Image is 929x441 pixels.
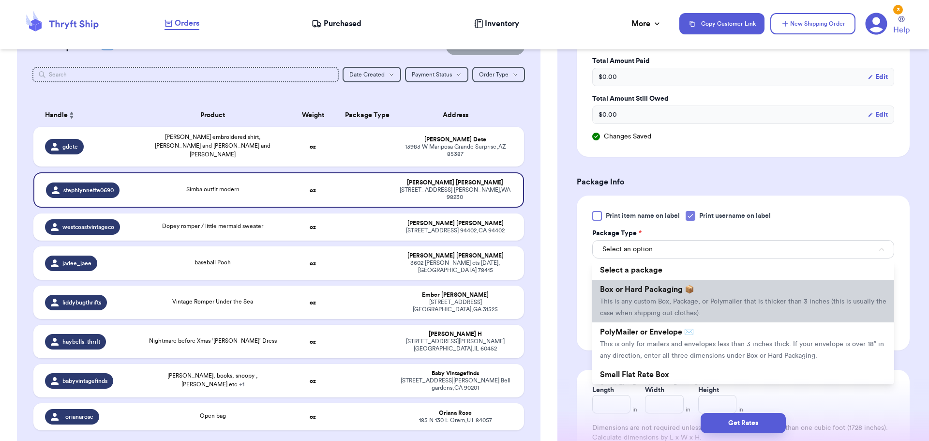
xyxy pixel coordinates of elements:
[645,385,664,395] label: Width
[45,110,68,121] span: Handle
[62,413,93,421] span: _orianarose
[349,72,385,77] span: Date Created
[398,410,513,417] div: Oriana Rose
[893,5,903,15] div: 3
[398,417,513,424] div: 185 N 130 E Orem , UT 84057
[474,18,519,30] a: Inventory
[472,67,525,82] button: Order Type
[398,338,513,352] div: [STREET_ADDRESS][PERSON_NAME] [GEOGRAPHIC_DATA] , IL 60452
[485,18,519,30] span: Inventory
[592,228,642,238] label: Package Type
[172,299,253,304] span: Vintage Romper Under the Sea
[312,18,361,30] a: Purchased
[599,72,617,82] span: $ 0.00
[310,224,316,230] strong: oz
[699,211,771,221] span: Print username on label
[392,104,524,127] th: Address
[398,252,513,259] div: [PERSON_NAME] [PERSON_NAME]
[162,223,263,229] span: Dopey romper / little mermaid sweater
[398,259,513,274] div: 3602 [PERSON_NAME] cts [DATE] , [GEOGRAPHIC_DATA] 78415
[324,18,361,30] span: Purchased
[62,377,107,385] span: babyvintagefinds
[398,136,513,143] div: [PERSON_NAME] Dete
[149,338,277,344] span: Nightmare before Xmas ‘[PERSON_NAME]’ Dress
[343,67,401,82] button: Date Created
[600,341,884,359] span: This is only for mailers and envelopes less than 3 inches thick. If your envelope is over 18” in ...
[600,286,694,293] span: Box or Hard Packaging 📦
[286,104,339,127] th: Weight
[310,300,316,305] strong: oz
[398,179,512,186] div: [PERSON_NAME] [PERSON_NAME]
[602,244,653,254] span: Select an option
[600,298,886,317] span: This is any custom Box, Package, or Polymailer that is thicker than 3 inches (this is usually the...
[698,385,719,395] label: Height
[68,109,75,121] button: Sort ascending
[186,186,240,192] span: Simba outfit modern
[592,240,894,259] button: Select an option
[865,13,887,35] a: 3
[62,299,101,306] span: liddybugthrifts
[592,56,894,66] label: Total Amount Paid
[62,259,91,267] span: jadee_jaee
[200,413,226,419] span: Open bag
[32,67,339,82] input: Search
[398,377,513,392] div: [STREET_ADDRESS][PERSON_NAME] Bell gardens , CA 90201
[701,413,786,433] button: Get Rates
[600,266,662,274] span: Select a package
[310,414,316,420] strong: oz
[398,370,513,377] div: Baby Vintagefinds
[577,176,910,188] h3: Package Info
[398,227,513,234] div: [STREET_ADDRESS] 94402 , CA 94402
[893,16,910,36] a: Help
[412,72,452,77] span: Payment Status
[239,381,244,387] span: + 1
[398,291,513,299] div: Ember [PERSON_NAME]
[398,186,512,201] div: [STREET_ADDRESS] [PERSON_NAME] , WA 98230
[398,220,513,227] div: [PERSON_NAME] [PERSON_NAME]
[398,299,513,313] div: [STREET_ADDRESS] [GEOGRAPHIC_DATA] , GA 31525
[310,187,316,193] strong: oz
[155,134,270,157] span: [PERSON_NAME] embroidered shirt, [PERSON_NAME] and [PERSON_NAME] and [PERSON_NAME]
[893,24,910,36] span: Help
[310,339,316,345] strong: oz
[606,211,680,221] span: Print item name on label
[592,385,614,395] label: Length
[770,13,855,34] button: New Shipping Order
[599,110,617,120] span: $ 0.00
[310,378,316,384] strong: oz
[398,331,513,338] div: [PERSON_NAME] H
[339,104,392,127] th: Package Type
[600,371,669,379] span: Small Flat Rate Box
[600,328,694,336] span: PolyMailer or Envelope ✉️
[604,132,651,141] span: Changes Saved
[167,373,258,387] span: [PERSON_NAME], books, snoopy , [PERSON_NAME] etc
[62,223,114,231] span: westcoastvintageco
[479,72,509,77] span: Order Type
[631,18,662,30] div: More
[600,383,708,390] span: Small Flat Rate Mailing Boxes Only
[62,143,78,151] span: gdete
[868,110,888,120] button: Edit
[310,260,316,266] strong: oz
[165,17,199,30] a: Orders
[62,338,100,346] span: haybells_thrift
[139,104,287,127] th: Product
[592,94,894,104] label: Total Amount Still Owed
[310,144,316,150] strong: oz
[175,17,199,29] span: Orders
[868,72,888,82] button: Edit
[679,13,764,34] button: Copy Customer Link
[63,186,114,194] span: stephlynnette0690
[405,67,468,82] button: Payment Status
[398,143,513,158] div: 13983 W Mariposa Grande Surprise , AZ 85387
[195,259,231,265] span: baseball Pooh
